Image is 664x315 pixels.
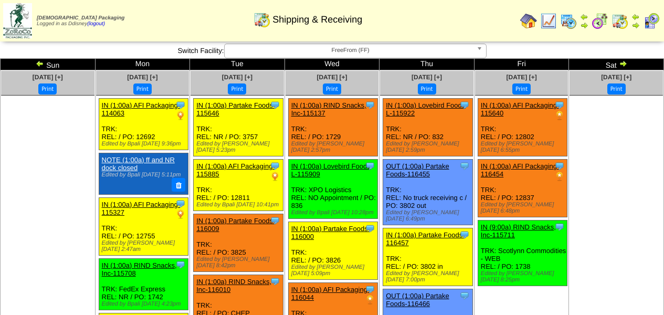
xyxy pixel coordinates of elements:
img: arrowright.gif [619,59,627,68]
span: Logged in as Ddisney [37,15,124,27]
img: Tooltip [459,161,470,171]
div: TRK: REL: No truck receiving c / PO: 3802 out [383,160,472,225]
div: TRK: REL: NR / PO: 3757 [194,99,283,156]
a: IN (1:00a) RIND Snacks, Inc-115708 [102,261,177,277]
div: TRK: REL: / PO: 12755 [99,197,188,255]
button: Print [607,83,626,94]
img: Tooltip [270,276,280,287]
a: [DATE] [+] [33,73,63,81]
td: Sat [569,59,664,70]
a: IN (1:00a) AFI Packaging-114063 [102,101,181,117]
a: IN (1:00a) AFI Packaging-116454 [481,162,560,178]
img: arrowleft.gif [580,13,588,21]
a: IN (1:00a) Partake Foods-115646 [196,101,275,117]
img: Tooltip [270,161,280,171]
div: Edited by Bpali [DATE] 5:11pm [102,172,185,178]
img: Tooltip [459,100,470,110]
span: Shipping & Receiving [272,14,362,25]
img: Tooltip [459,229,470,240]
div: TRK: REL: NR / PO: 832 [383,99,472,156]
a: [DATE] [+] [222,73,252,81]
img: PO [554,171,565,182]
img: PO [554,110,565,121]
div: TRK: Scotlynn Commodities - WEB REL: / PO: 1738 [478,220,567,286]
a: IN (1:00a) AFI Packaging-116044 [291,286,370,301]
img: PO [270,171,280,182]
div: TRK: XPO Logistics REL: NO Appointment / PO: 836 [288,160,377,219]
span: [DATE] [+] [127,73,157,81]
img: Tooltip [459,290,470,301]
a: IN (1:00a) Lovebird Foods L-115909 [291,162,371,178]
a: IN (1:00a) AFI Packaging-115327 [102,201,181,216]
button: Print [512,83,531,94]
div: TRK: REL: / PO: 12802 [478,99,567,156]
img: Tooltip [175,259,186,270]
img: Tooltip [554,222,565,232]
div: Edited by [PERSON_NAME] [DATE] 6:55pm [481,141,567,153]
div: Edited by [PERSON_NAME] [DATE] 8:42pm [196,256,282,269]
img: Tooltip [365,161,375,171]
button: Delete Note [172,178,185,192]
a: OUT (1:00a) Partake Foods-116466 [386,292,449,308]
div: Edited by [PERSON_NAME] [DATE] 7:00pm [386,270,472,283]
img: home.gif [520,13,537,29]
div: Edited by [PERSON_NAME] [DATE] 6:48pm [481,202,567,214]
img: PO [175,110,186,121]
img: Tooltip [270,100,280,110]
img: arrowright.gif [631,21,640,29]
td: Tue [190,59,285,70]
a: IN (1:00a) Partake Foods-116000 [291,225,370,240]
img: calendarprod.gif [560,13,577,29]
img: calendarblend.gif [592,13,608,29]
img: Tooltip [270,215,280,226]
img: Tooltip [175,100,186,110]
button: Print [323,83,341,94]
div: Edited by Bpali [DATE] 4:23pm [102,301,188,307]
div: Edited by [PERSON_NAME] [DATE] 5:09pm [291,264,377,277]
div: TRK: REL: / PO: 12837 [478,160,567,217]
div: TRK: REL: / PO: 3802 in [383,228,472,286]
img: arrowleft.gif [631,13,640,21]
a: [DATE] [+] [601,73,631,81]
img: calendarinout.gif [254,11,270,28]
td: Sun [1,59,96,70]
img: Tooltip [554,100,565,110]
img: Tooltip [365,223,375,234]
td: Thu [380,59,475,70]
div: Edited by Bpali [DATE] 10:28pm [291,209,377,216]
span: FreeFrom (FF) [229,44,472,57]
div: TRK: REL: / PO: 12692 [99,99,188,150]
a: [DATE] [+] [317,73,347,81]
div: Edited by [PERSON_NAME] [DATE] 2:57pm [291,141,377,153]
img: calendarcustomer.gif [643,13,660,29]
td: Mon [95,59,190,70]
a: [DATE] [+] [412,73,442,81]
div: Edited by [PERSON_NAME] [DATE] 2:59pm [386,141,472,153]
a: IN (1:00a) Lovebird Foods L-115922 [386,101,465,117]
a: IN (1:00a) Partake Foods-116009 [196,217,275,233]
div: Edited by Bpali [DATE] 9:36pm [102,141,188,147]
button: Print [418,83,436,94]
div: TRK: FedEx Express REL: NR / PO: 1742 [99,258,188,310]
img: Tooltip [175,198,186,209]
div: TRK: REL: / PO: 3826 [288,222,377,280]
div: Edited by [PERSON_NAME] [DATE] 6:49pm [386,209,472,222]
a: IN (1:00a) RIND Snacks, Inc-115137 [291,101,366,117]
a: (logout) [87,21,105,27]
a: IN (1:00a) RIND Snacks, Inc-116010 [196,278,271,293]
a: [DATE] [+] [507,73,537,81]
img: Tooltip [365,100,375,110]
a: IN (9:00a) RIND Snacks, Inc-115711 [481,223,556,239]
a: IN (1:00a) AFI Packaging-115640 [481,101,560,117]
img: line_graph.gif [540,13,557,29]
div: TRK: REL: / PO: 1729 [288,99,377,156]
img: Tooltip [554,161,565,171]
img: calendarinout.gif [612,13,628,29]
td: Wed [284,59,380,70]
div: Edited by [PERSON_NAME] [DATE] 2:47am [102,240,188,253]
